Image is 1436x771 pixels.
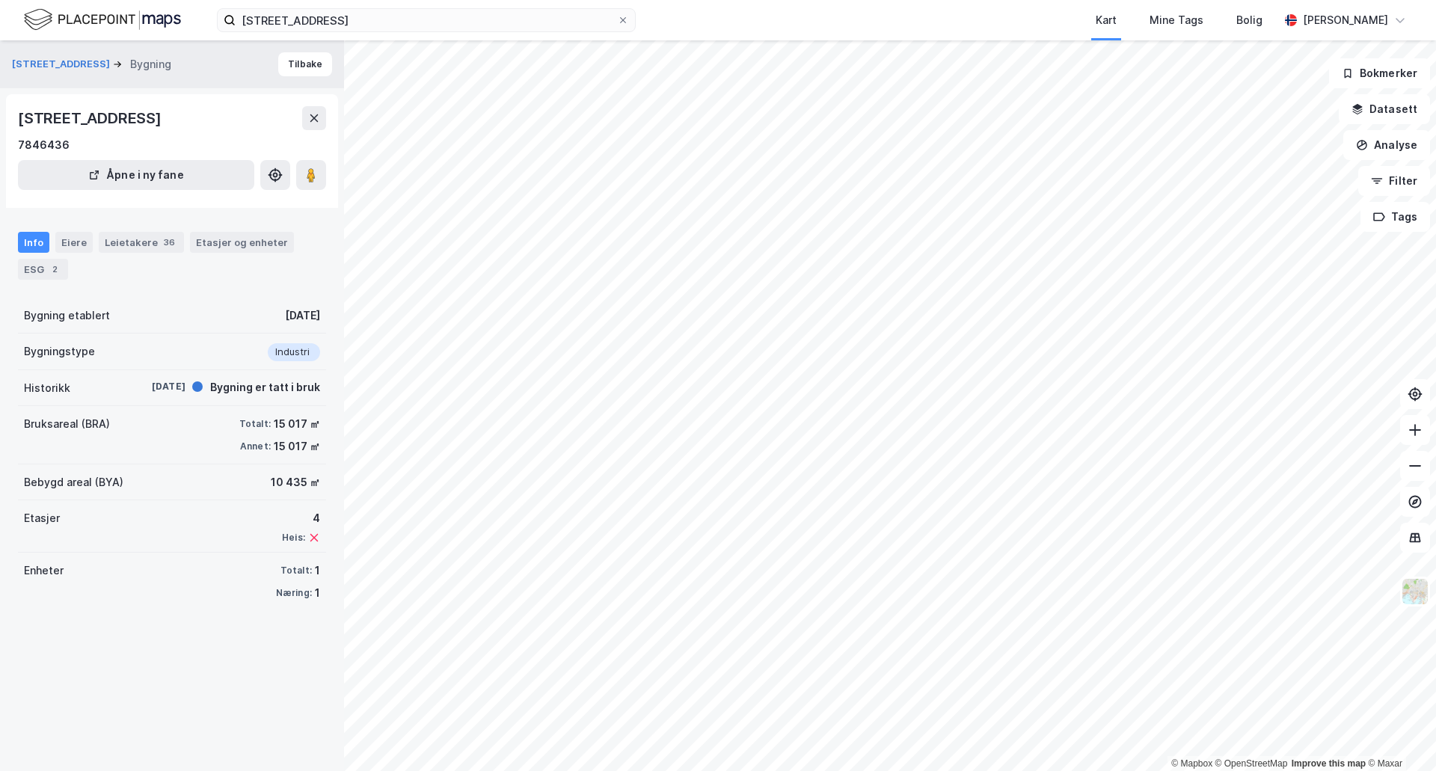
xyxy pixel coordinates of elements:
[315,562,320,580] div: 1
[1171,758,1212,769] a: Mapbox
[24,509,60,527] div: Etasjer
[280,565,312,577] div: Totalt:
[24,473,123,491] div: Bebygd areal (BYA)
[285,307,320,325] div: [DATE]
[18,232,49,253] div: Info
[18,106,165,130] div: [STREET_ADDRESS]
[276,587,312,599] div: Næring:
[278,52,332,76] button: Tilbake
[239,418,271,430] div: Totalt:
[1343,130,1430,160] button: Analyse
[274,437,320,455] div: 15 017 ㎡
[196,236,288,249] div: Etasjer og enheter
[24,343,95,360] div: Bygningstype
[1361,699,1436,771] iframe: Chat Widget
[18,259,68,280] div: ESG
[99,232,184,253] div: Leietakere
[1329,58,1430,88] button: Bokmerker
[130,55,171,73] div: Bygning
[271,473,320,491] div: 10 435 ㎡
[1303,11,1388,29] div: [PERSON_NAME]
[24,379,70,397] div: Historikk
[1150,11,1203,29] div: Mine Tags
[274,415,320,433] div: 15 017 ㎡
[24,415,110,433] div: Bruksareal (BRA)
[1361,699,1436,771] div: Kontrollprogram for chat
[1096,11,1117,29] div: Kart
[1339,94,1430,124] button: Datasett
[282,509,320,527] div: 4
[1236,11,1262,29] div: Bolig
[24,7,181,33] img: logo.f888ab2527a4732fd821a326f86c7f29.svg
[161,235,178,250] div: 36
[282,532,305,544] div: Heis:
[1358,166,1430,196] button: Filter
[18,136,70,154] div: 7846436
[1215,758,1288,769] a: OpenStreetMap
[18,160,254,190] button: Åpne i ny fane
[236,9,617,31] input: Søk på adresse, matrikkel, gårdeiere, leietakere eller personer
[1292,758,1366,769] a: Improve this map
[24,307,110,325] div: Bygning etablert
[47,262,62,277] div: 2
[210,378,320,396] div: Bygning er tatt i bruk
[315,584,320,602] div: 1
[1401,577,1429,606] img: Z
[12,57,113,72] button: [STREET_ADDRESS]
[126,380,185,393] div: [DATE]
[240,440,271,452] div: Annet:
[24,562,64,580] div: Enheter
[55,232,93,253] div: Eiere
[1360,202,1430,232] button: Tags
